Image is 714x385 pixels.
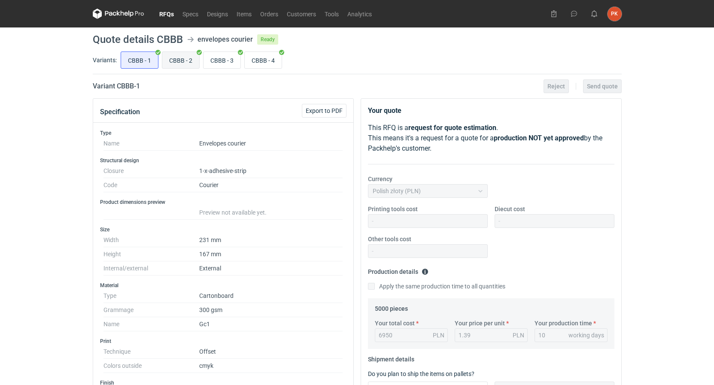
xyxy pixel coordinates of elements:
[513,331,524,340] div: PLN
[155,9,178,19] a: RFQs
[547,83,565,89] span: Reject
[100,226,346,233] h3: Size
[199,317,343,331] dd: Gc1
[433,331,444,340] div: PLN
[203,52,241,69] label: CBBB - 3
[368,370,474,377] label: Do you plan to ship the items on pallets?
[608,7,622,21] button: PK
[535,319,592,327] label: Your production time
[103,233,199,247] dt: Width
[103,178,199,192] dt: Code
[244,52,282,69] label: CBBB - 4
[306,108,343,114] span: Export to PDF
[199,164,343,178] dd: 1-x-adhesive-strip
[375,319,415,327] label: Your total cost
[199,178,343,192] dd: Courier
[197,34,253,45] div: envelopes courier
[302,104,346,118] button: Export to PDF
[103,359,199,373] dt: Colors outside
[368,265,428,275] legend: Production details
[103,164,199,178] dt: Closure
[121,52,158,69] label: CBBB - 1
[199,209,267,216] span: Preview not available yet.
[103,345,199,359] dt: Technique
[320,9,343,19] a: Tools
[93,56,117,64] label: Variants:
[103,261,199,276] dt: Internal/external
[100,102,140,122] button: Specification
[199,303,343,317] dd: 300 gsm
[368,205,418,213] label: Printing tools cost
[568,331,604,340] div: working days
[199,233,343,247] dd: 231 mm
[494,134,584,142] strong: production NOT yet approved
[93,81,140,91] h2: Variant CBBB - 1
[199,289,343,303] dd: Cartonboard
[178,9,203,19] a: Specs
[368,123,614,154] p: This RFQ is a . This means it's a request for a quote for a by the Packhelp's customer.
[199,247,343,261] dd: 167 mm
[583,79,622,93] button: Send quote
[368,106,401,115] strong: Your quote
[100,130,346,136] h3: Type
[93,34,183,45] h1: Quote details CBBB
[199,261,343,276] dd: External
[100,199,346,206] h3: Product dimensions preview
[203,9,232,19] a: Designs
[343,9,376,19] a: Analytics
[232,9,256,19] a: Items
[375,302,408,312] legend: 5000 pieces
[100,157,346,164] h3: Structural design
[103,303,199,317] dt: Grammage
[103,247,199,261] dt: Height
[103,289,199,303] dt: Type
[608,7,622,21] div: Paulina Kempara
[199,345,343,359] dd: Offset
[257,34,278,45] span: Ready
[495,205,525,213] label: Diecut cost
[368,352,414,363] legend: Shipment details
[103,317,199,331] dt: Name
[455,319,505,327] label: Your price per unit
[100,338,346,345] h3: Print
[408,124,496,132] strong: request for quote estimation
[544,79,569,93] button: Reject
[256,9,283,19] a: Orders
[587,83,618,89] span: Send quote
[93,9,144,19] svg: Packhelp Pro
[162,52,200,69] label: CBBB - 2
[368,282,505,291] label: Apply the same production time to all quantities
[103,136,199,151] dt: Name
[199,359,343,373] dd: cmyk
[368,235,411,243] label: Other tools cost
[283,9,320,19] a: Customers
[199,136,343,151] dd: Envelopes courier
[100,282,346,289] h3: Material
[368,175,392,183] label: Currency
